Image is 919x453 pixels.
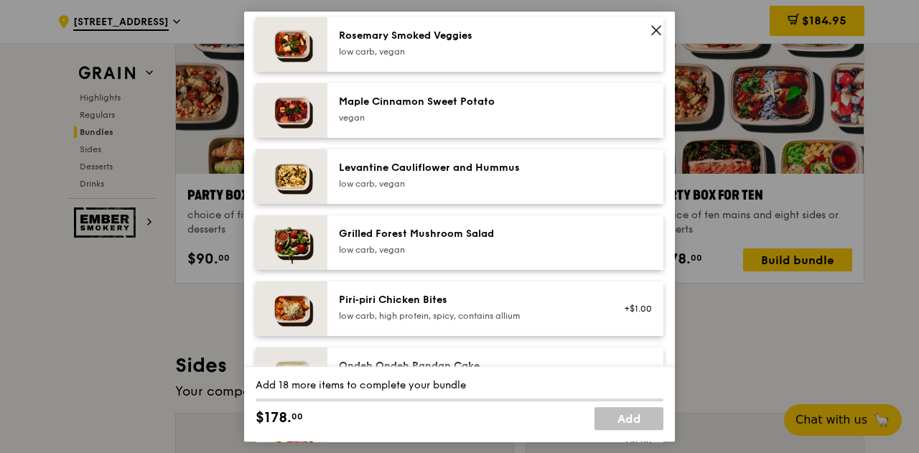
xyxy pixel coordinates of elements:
[256,17,327,72] img: daily_normal_Thyme-Rosemary-Zucchini-HORZ.jpg
[339,46,597,57] div: low carb, vegan
[339,227,597,241] div: Grilled Forest Mushroom Salad
[339,359,597,373] div: Ondeh Ondeh Pandan Cake
[614,303,652,314] div: +$1.00
[339,293,597,307] div: Piri‑piri Chicken Bites
[256,281,327,336] img: daily_normal_Piri-Piri-Chicken-Bites-HORZ.jpg
[256,149,327,204] img: daily_normal_Levantine_Cauliflower_and_Hummus__Horizontal_.jpg
[339,95,597,109] div: Maple Cinnamon Sweet Potato
[256,378,663,393] div: Add 18 more items to complete your bundle
[339,178,597,190] div: low carb, vegan
[594,407,663,430] a: Add
[256,83,327,138] img: daily_normal_Maple_Cinnamon_Sweet_Potato__Horizontal_.jpg
[256,407,291,429] span: $178.
[339,112,597,123] div: vegan
[339,29,597,43] div: Rosemary Smoked Veggies
[339,244,597,256] div: low carb, vegan
[339,161,597,175] div: Levantine Cauliflower and Hummus
[291,411,303,422] span: 00
[339,310,597,322] div: low carb, high protein, spicy, contains allium
[256,347,327,402] img: daily_normal_Ondeh_Ondeh_Pandan_Cake-HORZ.jpg
[256,215,327,270] img: daily_normal_Grilled-Forest-Mushroom-Salad-HORZ.jpg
